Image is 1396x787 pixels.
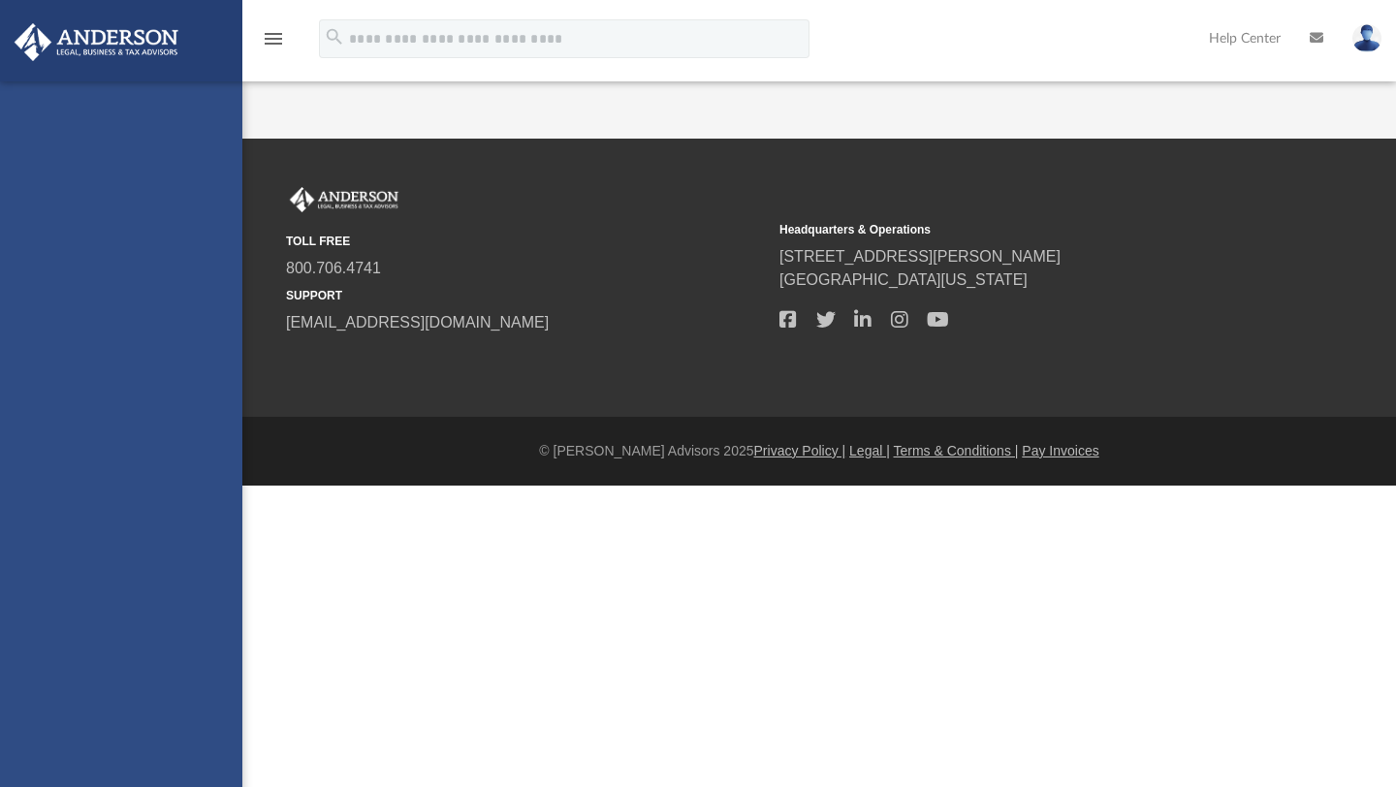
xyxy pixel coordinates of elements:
[779,221,1259,238] small: Headquarters & Operations
[324,26,345,47] i: search
[286,287,766,304] small: SUPPORT
[754,443,846,458] a: Privacy Policy |
[242,441,1396,461] div: © [PERSON_NAME] Advisors 2025
[1022,443,1098,458] a: Pay Invoices
[262,37,285,50] a: menu
[286,187,402,212] img: Anderson Advisors Platinum Portal
[286,260,381,276] a: 800.706.4741
[849,443,890,458] a: Legal |
[286,233,766,250] small: TOLL FREE
[779,271,1028,288] a: [GEOGRAPHIC_DATA][US_STATE]
[286,314,549,331] a: [EMAIL_ADDRESS][DOMAIN_NAME]
[9,23,184,61] img: Anderson Advisors Platinum Portal
[894,443,1019,458] a: Terms & Conditions |
[262,27,285,50] i: menu
[779,248,1061,265] a: [STREET_ADDRESS][PERSON_NAME]
[1352,24,1381,52] img: User Pic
